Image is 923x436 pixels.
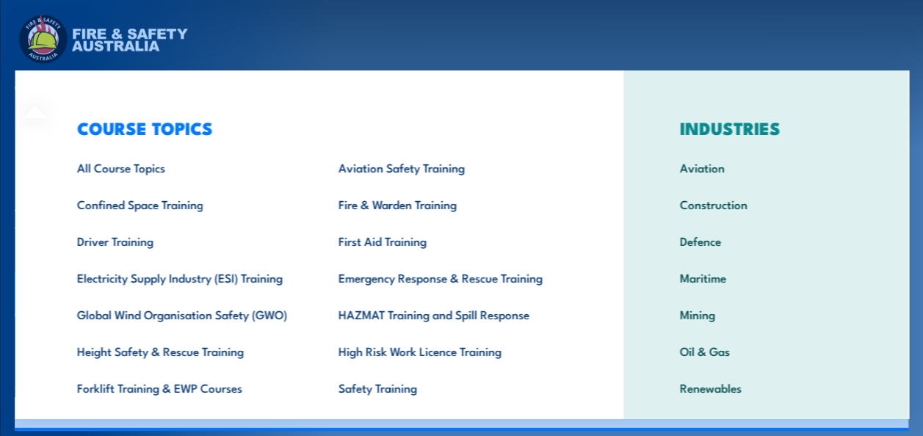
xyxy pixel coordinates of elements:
a: Learner Portal [535,70,610,105]
a: High Risk Work Licence Training [315,333,576,369]
a: Driver Training [54,222,315,259]
a: Forklift Training & EWP Courses [54,369,315,406]
a: Emergency Response & Rescue Training [315,259,576,296]
h3: INDUSTRIES [656,117,875,138]
a: Oil & Gas [656,333,875,369]
a: Defence [656,222,875,259]
a: Renewables [656,369,875,406]
a: Fire & Warden Training [315,186,576,222]
a: Contact [643,70,683,105]
a: Safety Training [315,369,576,406]
a: HAZMAT Training and Spill Response [315,296,576,333]
a: Course Calendar [88,70,175,105]
a: All Course Topics [54,149,315,186]
h3: COURSE TOPICS [54,117,576,138]
a: Height Safety & Rescue Training [54,333,315,369]
a: Courses [15,70,56,105]
a: Confined Space Training [54,186,315,222]
a: Emergency Response Services [207,70,363,105]
a: Mining [656,296,875,333]
a: First Aid Training [315,222,576,259]
a: Electricity Supply Industry (ESI) Training [54,259,315,296]
a: Aviation [656,149,875,186]
a: Aviation Safety Training [315,149,576,186]
a: Construction [656,186,875,222]
a: About Us [395,70,442,105]
a: Maritime [656,259,875,296]
a: Global Wind Organisation Safety (GWO) [54,296,315,333]
a: News [474,70,503,105]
